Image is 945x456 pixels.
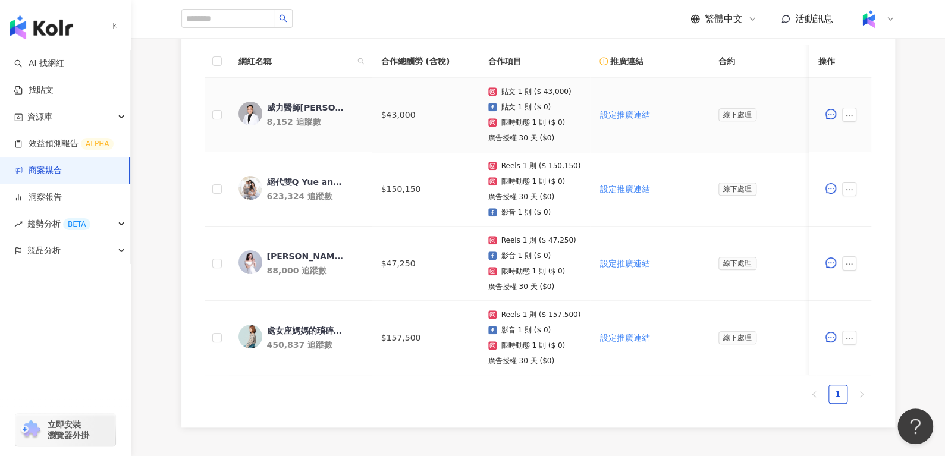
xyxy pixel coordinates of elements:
[488,193,554,201] p: 廣告授權 30 天 ($0)
[501,341,566,350] p: 限時動態 1 則 ($ 0)
[846,111,854,119] span: ellipsis
[897,408,933,444] iframe: Help Scout Beacon - Open
[826,109,837,119] span: message
[15,414,115,446] a: chrome extension立即安裝 瀏覽器外掛
[238,325,262,348] img: KOL Avatar
[599,55,699,68] div: 推廣連結
[501,103,551,111] p: 貼文 1 則 ($ 0)
[501,267,566,275] p: 限時動態 1 則 ($ 0)
[488,357,554,365] p: 廣告授權 30 天 ($0)
[267,250,344,262] div: [PERSON_NAME]-醫師娘陪你當媽媽
[279,14,287,23] span: search
[501,118,566,127] p: 限時動態 1 則 ($ 0)
[501,162,581,170] p: Reels 1 則 ($ 150,150)
[238,250,262,274] img: KOL Avatar
[600,333,650,342] span: 設定推廣連結
[19,420,42,439] img: chrome extension
[826,257,837,268] span: message
[501,87,572,96] p: 貼文 1 則 ($ 43,000)
[809,45,871,78] th: 操作
[267,190,362,202] div: 623,324 追蹤數
[267,176,344,188] div: 絕代雙Q Yue and Wei
[795,13,833,24] span: 活動訊息
[709,45,816,78] th: 合約
[718,331,756,344] span: 線下處理
[805,385,824,404] button: left
[63,218,90,230] div: BETA
[501,177,566,185] p: 限時動態 1 則 ($ 0)
[14,138,114,150] a: 效益預測報告ALPHA
[267,102,344,114] div: 威力醫師[PERSON_NAME]
[372,227,479,301] td: $47,250
[599,251,651,275] button: 設定推廣連結
[14,58,64,70] a: searchAI 找網紅
[858,391,865,398] span: right
[599,326,651,350] button: 設定推廣連結
[238,176,262,200] img: KOL Avatar
[826,183,837,194] span: message
[843,182,857,196] button: ellipsis
[372,301,479,375] td: $157,500
[718,108,756,121] span: 線下處理
[600,184,650,194] span: 設定推廣連結
[599,177,651,201] button: 設定推廣連結
[852,385,871,404] button: right
[501,326,551,334] p: 影音 1 則 ($ 0)
[828,385,847,404] li: 1
[705,12,743,26] span: 繁體中文
[14,191,62,203] a: 洞察報告
[488,282,554,291] p: 廣告授權 30 天 ($0)
[48,419,89,441] span: 立即安裝 瀏覽器外掛
[238,55,353,68] span: 網紅名稱
[372,78,479,152] td: $43,000
[501,236,576,244] p: Reels 1 則 ($ 47,250)
[843,256,857,271] button: ellipsis
[599,57,608,65] span: exclamation-circle
[14,84,54,96] a: 找貼文
[600,110,650,119] span: 設定推廣連結
[501,208,551,216] p: 影音 1 則 ($ 0)
[826,332,837,342] span: message
[27,210,90,237] span: 趨勢分析
[805,385,824,404] li: Previous Page
[267,325,344,337] div: 處女座媽媽的瑣碎日常
[811,391,818,398] span: left
[858,8,880,30] img: Kolr%20app%20icon%20%281%29.png
[357,58,365,65] span: search
[501,251,551,260] p: 影音 1 則 ($ 0)
[718,257,756,270] span: 線下處理
[843,331,857,345] button: ellipsis
[718,183,756,196] span: 線下處理
[846,260,854,268] span: ellipsis
[238,102,262,125] img: KOL Avatar
[27,103,52,130] span: 資源庫
[829,385,847,403] a: 1
[846,185,854,194] span: ellipsis
[372,152,479,227] td: $150,150
[843,108,857,122] button: ellipsis
[372,45,479,78] th: 合作總酬勞 (含稅)
[267,265,362,276] div: 88,000 追蹤數
[488,134,554,142] p: 廣告授權 30 天 ($0)
[267,116,362,128] div: 8,152 追蹤數
[267,339,362,351] div: 450,837 追蹤數
[599,103,651,127] button: 設定推廣連結
[355,52,367,70] span: search
[10,15,73,39] img: logo
[14,220,23,228] span: rise
[501,310,581,319] p: Reels 1 則 ($ 157,500)
[600,259,650,268] span: 設定推廣連結
[852,385,871,404] li: Next Page
[479,45,591,78] th: 合作項目
[27,237,61,264] span: 競品分析
[846,334,854,342] span: ellipsis
[14,165,62,177] a: 商案媒合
